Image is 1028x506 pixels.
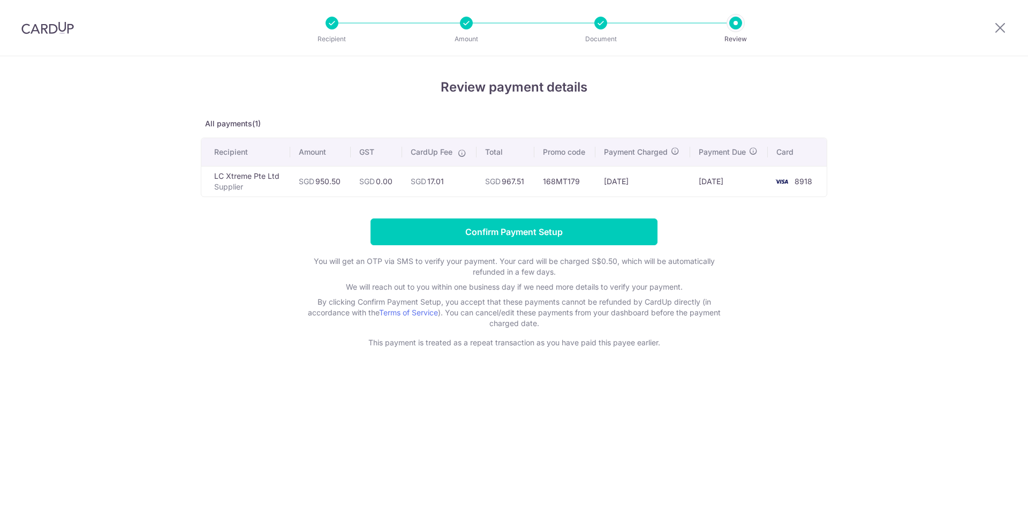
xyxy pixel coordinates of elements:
a: Terms of Service [379,308,438,317]
span: SGD [411,177,426,186]
h4: Review payment details [201,78,827,97]
th: Amount [290,138,351,166]
td: 0.00 [351,166,402,197]
span: SGD [299,177,314,186]
span: CardUp Fee [411,147,452,157]
td: [DATE] [595,166,690,197]
img: CardUp [21,21,74,34]
span: 8918 [795,177,812,186]
th: Promo code [534,138,595,166]
span: Payment Due [699,147,746,157]
th: Card [768,138,827,166]
td: 950.50 [290,166,351,197]
p: This payment is treated as a repeat transaction as you have paid this payee earlier. [300,337,728,348]
p: Amount [427,34,506,44]
iframe: Opens a widget where you can find more information [959,474,1017,501]
p: Supplier [214,182,282,192]
img: <span class="translation_missing" title="translation missing: en.account_steps.new_confirm_form.b... [771,175,792,188]
span: SGD [485,177,501,186]
td: 168MT179 [534,166,595,197]
th: Total [477,138,534,166]
td: [DATE] [690,166,768,197]
p: Review [696,34,775,44]
input: Confirm Payment Setup [371,218,657,245]
td: 967.51 [477,166,534,197]
span: Payment Charged [604,147,668,157]
p: We will reach out to you within one business day if we need more details to verify your payment. [300,282,728,292]
td: LC Xtreme Pte Ltd [201,166,290,197]
span: SGD [359,177,375,186]
p: Recipient [292,34,372,44]
p: All payments(1) [201,118,827,129]
th: Recipient [201,138,290,166]
p: By clicking Confirm Payment Setup, you accept that these payments cannot be refunded by CardUp di... [300,297,728,329]
p: Document [561,34,640,44]
th: GST [351,138,402,166]
td: 17.01 [402,166,477,197]
p: You will get an OTP via SMS to verify your payment. Your card will be charged S$0.50, which will ... [300,256,728,277]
